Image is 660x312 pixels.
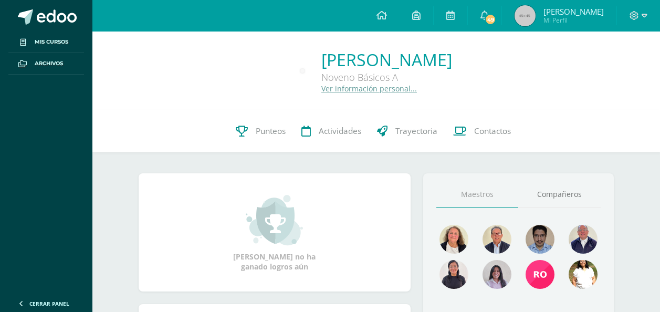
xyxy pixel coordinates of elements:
[439,260,468,289] img: 041e67bb1815648f1c28e9f895bf2be1.png
[8,32,84,53] a: Mis cursos
[515,5,536,26] img: 45x45
[35,59,63,68] span: Archivos
[445,110,519,152] a: Contactos
[439,225,468,254] img: 9ee8ef55e0f0cb4267c6653addefd60b.png
[483,225,511,254] img: f5a08d9e50f9332b612cdf8eaf132b84.png
[518,181,601,208] a: Compañeros
[436,181,519,208] a: Maestros
[526,225,554,254] img: bd5c4da964c66059798930f984b6ff37.png
[246,194,303,246] img: achievement_small.png
[321,84,417,93] a: Ver información personal...
[228,110,294,152] a: Punteos
[395,126,437,137] span: Trayectoria
[222,194,327,272] div: [PERSON_NAME] no ha ganado logros aún
[543,16,604,25] span: Mi Perfil
[569,225,598,254] img: 63c37c47648096a584fdd476f5e72774.png
[369,110,445,152] a: Trayectoria
[319,126,361,137] span: Actividades
[526,260,554,289] img: 5b128c088b3bc6462d39a613088c2279.png
[569,260,598,289] img: cece32d36125892de659c7218cd8b355.png
[8,53,84,75] a: Archivos
[483,260,511,289] img: c32ad82329b44bc9061dc23c1c7658f9.png
[321,71,452,84] div: Noveno Básicos A
[543,6,604,17] span: [PERSON_NAME]
[294,110,369,152] a: Actividades
[474,126,511,137] span: Contactos
[321,48,452,71] a: [PERSON_NAME]
[35,38,68,46] span: Mis cursos
[485,14,496,25] span: 49
[256,126,286,137] span: Punteos
[29,300,69,307] span: Cerrar panel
